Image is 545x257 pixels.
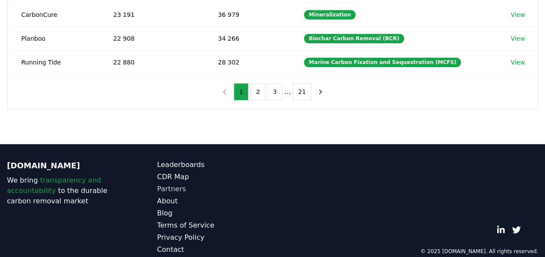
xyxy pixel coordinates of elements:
a: Partners [157,184,272,194]
a: View [511,58,525,67]
td: 28 302 [204,50,290,74]
a: Terms of Service [157,220,272,231]
div: Marine Carbon Fixation and Sequestration (MCFS) [304,58,461,67]
span: transparency and accountability [7,176,101,195]
a: About [157,196,272,206]
a: Privacy Policy [157,232,272,243]
a: Twitter [512,225,521,234]
p: © 2025 [DOMAIN_NAME]. All rights reserved. [420,248,538,255]
td: Planboo [7,26,99,50]
td: 34 266 [204,26,290,50]
td: Running Tide [7,50,99,74]
a: View [511,34,525,43]
td: 22 908 [99,26,204,50]
td: 22 880 [99,50,204,74]
li: ... [284,87,290,97]
td: CarbonCure [7,3,99,26]
p: We bring to the durable carbon removal market [7,175,122,206]
a: LinkedIn [496,225,505,234]
td: 23 191 [99,3,204,26]
td: 36 979 [204,3,290,26]
div: Biochar Carbon Removal (BCR) [304,34,404,43]
a: Contact [157,244,272,255]
button: 1 [234,83,249,100]
a: CDR Map [157,172,272,182]
p: [DOMAIN_NAME] [7,160,122,172]
a: View [511,10,525,19]
div: Mineralization [304,10,356,19]
button: 2 [250,83,265,100]
a: Leaderboards [157,160,272,170]
button: next page [313,83,328,100]
button: 3 [267,83,282,100]
a: Blog [157,208,272,218]
button: 21 [293,83,312,100]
